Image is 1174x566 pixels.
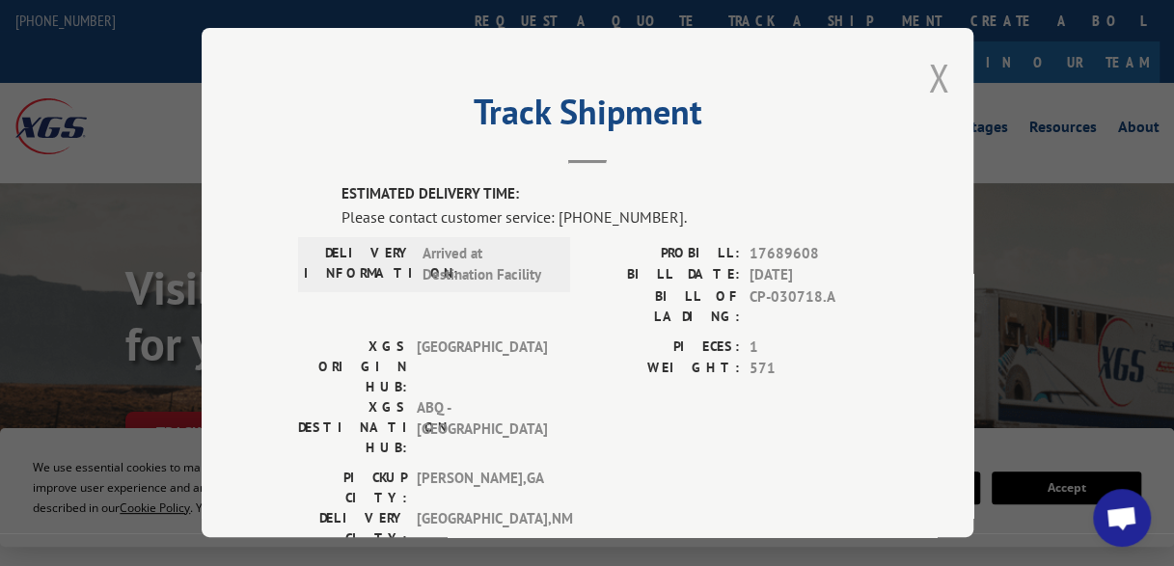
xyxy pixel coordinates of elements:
label: BILL DATE: [587,264,740,286]
span: [DATE] [750,264,877,286]
span: [GEOGRAPHIC_DATA] , NM [417,508,547,549]
label: PROBILL: [587,243,740,265]
label: DELIVERY INFORMATION: [304,243,413,286]
label: DELIVERY CITY: [298,508,407,549]
label: PIECES: [587,337,740,359]
button: Close modal [928,52,949,103]
span: 1 [750,337,877,359]
span: ABQ - [GEOGRAPHIC_DATA] [417,397,547,458]
span: 571 [750,358,877,380]
label: ESTIMATED DELIVERY TIME: [341,183,877,205]
label: PICKUP CITY: [298,468,407,508]
label: XGS DESTINATION HUB: [298,397,407,458]
h2: Track Shipment [298,98,877,135]
label: BILL OF LADING: [587,286,740,327]
span: 17689608 [750,243,877,265]
div: Please contact customer service: [PHONE_NUMBER]. [341,205,877,229]
label: XGS ORIGIN HUB: [298,337,407,397]
div: Open chat [1093,489,1151,547]
span: Arrived at Destination Facility [423,243,553,286]
span: CP-030718.A [750,286,877,327]
span: [PERSON_NAME] , GA [417,468,547,508]
span: [GEOGRAPHIC_DATA] [417,337,547,397]
label: WEIGHT: [587,358,740,380]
